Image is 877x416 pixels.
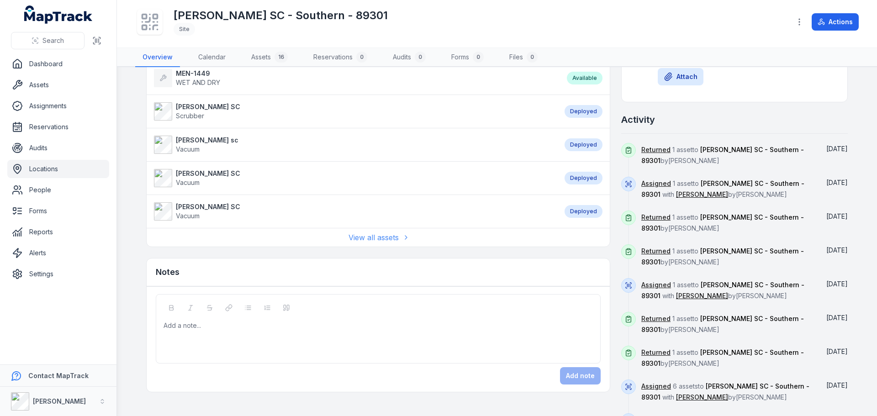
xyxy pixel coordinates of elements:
[641,213,804,232] span: [PERSON_NAME] SC - Southern - 89301
[641,213,804,232] span: 1 asset to by [PERSON_NAME]
[176,169,240,178] strong: [PERSON_NAME] SC
[154,69,558,87] a: MEN-1449WET AND DRY
[621,113,655,126] h2: Activity
[565,138,602,151] div: Deployed
[826,212,848,220] time: 8/15/2025, 1:18:06 PM
[176,179,200,186] span: Vacuum
[676,190,728,199] a: [PERSON_NAME]
[826,280,848,288] span: [DATE]
[154,136,555,154] a: [PERSON_NAME] scVacuum
[356,52,367,63] div: 0
[565,205,602,218] div: Deployed
[641,348,671,357] a: Returned
[527,52,538,63] div: 0
[567,72,602,84] div: Available
[28,372,89,379] strong: Contact MapTrack
[826,381,848,389] time: 8/14/2025, 3:24:20 PM
[24,5,93,24] a: MapTrack
[244,48,295,67] a: Assets16
[641,382,809,401] span: [PERSON_NAME] SC - Southern - 89301
[826,314,848,321] span: [DATE]
[826,314,848,321] time: 8/15/2025, 1:07:32 PM
[641,281,804,300] span: [PERSON_NAME] SC - Southern - 89301
[826,179,848,186] time: 8/15/2025, 1:18:52 PM
[444,48,491,67] a: Forms0
[176,69,220,78] strong: MEN-1449
[826,246,848,254] span: [DATE]
[826,246,848,254] time: 8/15/2025, 1:11:18 PM
[641,179,671,188] a: Assigned
[641,247,804,266] span: [PERSON_NAME] SC - Southern - 89301
[156,266,180,279] h3: Notes
[349,232,408,243] a: View all assets
[826,179,848,186] span: [DATE]
[7,139,109,157] a: Audits
[7,223,109,241] a: Reports
[11,32,85,49] button: Search
[7,97,109,115] a: Assignments
[826,145,848,153] time: 8/15/2025, 1:19:00 PM
[7,76,109,94] a: Assets
[176,136,238,145] strong: [PERSON_NAME] sc
[641,348,804,367] span: 1 asset to by [PERSON_NAME]
[42,36,64,45] span: Search
[7,265,109,283] a: Settings
[7,55,109,73] a: Dashboard
[641,145,671,154] a: Returned
[641,314,671,323] a: Returned
[641,213,671,222] a: Returned
[676,291,728,300] a: [PERSON_NAME]
[176,112,204,120] span: Scrubber
[154,202,555,221] a: [PERSON_NAME] SCVacuum
[826,212,848,220] span: [DATE]
[641,382,809,401] span: 6 assets to with by [PERSON_NAME]
[812,13,859,31] button: Actions
[641,315,804,333] span: 1 asset to by [PERSON_NAME]
[154,102,555,121] a: [PERSON_NAME] SCScrubber
[135,48,180,67] a: Overview
[676,393,728,402] a: [PERSON_NAME]
[174,23,195,36] div: Site
[386,48,433,67] a: Audits0
[473,52,484,63] div: 0
[7,160,109,178] a: Locations
[641,179,804,198] span: 1 asset to with by [PERSON_NAME]
[641,382,671,391] a: Assigned
[176,202,240,211] strong: [PERSON_NAME] SC
[641,247,804,266] span: 1 asset to by [PERSON_NAME]
[565,172,602,184] div: Deployed
[826,145,848,153] span: [DATE]
[174,8,388,23] h1: [PERSON_NAME] SC - Southern - 89301
[641,315,804,333] span: [PERSON_NAME] SC - Southern - 89301
[176,102,240,111] strong: [PERSON_NAME] SC
[7,181,109,199] a: People
[658,68,703,85] button: Attach
[154,169,555,187] a: [PERSON_NAME] SCVacuum
[565,105,602,118] div: Deployed
[641,281,804,300] span: 1 asset to with by [PERSON_NAME]
[176,212,200,220] span: Vacuum
[275,52,288,63] div: 16
[641,280,671,290] a: Assigned
[176,79,220,86] span: WET AND DRY
[641,179,804,198] span: [PERSON_NAME] SC - Southern - 89301
[306,48,375,67] a: Reservations0
[502,48,545,67] a: Files0
[641,146,804,164] span: 1 asset to by [PERSON_NAME]
[415,52,426,63] div: 0
[7,118,109,136] a: Reservations
[641,247,671,256] a: Returned
[641,348,804,367] span: [PERSON_NAME] SC - Southern - 89301
[826,381,848,389] span: [DATE]
[33,397,86,405] strong: [PERSON_NAME]
[191,48,233,67] a: Calendar
[7,202,109,220] a: Forms
[7,244,109,262] a: Alerts
[826,348,848,355] span: [DATE]
[826,348,848,355] time: 8/15/2025, 12:44:49 PM
[826,280,848,288] time: 8/15/2025, 1:11:08 PM
[176,145,200,153] span: Vacuum
[641,146,804,164] span: [PERSON_NAME] SC - Southern - 89301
